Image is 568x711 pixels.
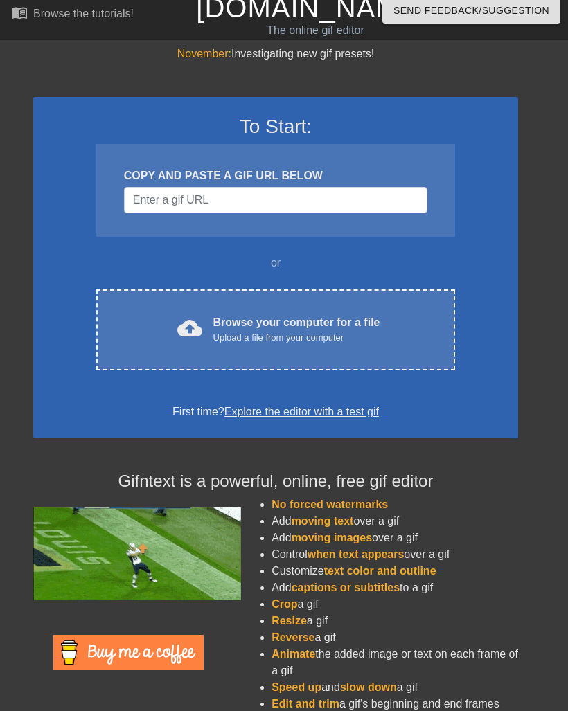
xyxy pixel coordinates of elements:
[272,598,297,610] span: Crop
[272,530,518,546] li: Add over a gif
[69,255,482,271] div: or
[124,168,427,184] div: COPY AND PASTE A GIF URL BELOW
[272,631,314,643] span: Reverse
[272,563,518,579] li: Customize
[272,579,518,596] li: Add to a gif
[292,532,372,543] span: moving images
[272,615,307,627] span: Resize
[308,548,405,560] span: when text appears
[224,406,379,417] a: Explore the editor with a test gif
[53,635,204,670] img: Buy Me A Coffee
[213,331,380,345] div: Upload a file from your computer
[33,471,518,492] h4: Gifntext is a powerful, online, free gif editor
[292,582,400,593] span: captions or subtitles
[33,46,518,62] div: Investigating new gif presets!
[196,22,434,39] div: The online gif editor
[272,646,518,679] li: the added image or text on each frame of a gif
[11,4,28,21] span: menu_book
[272,698,339,710] span: Edit and trim
[272,681,321,693] span: Speed up
[33,507,241,600] img: football_small.gif
[393,2,549,19] span: Send Feedback/Suggestion
[51,404,500,420] div: First time?
[177,48,231,60] span: November:
[340,681,397,693] span: slow down
[177,316,202,341] span: cloud_upload
[213,314,380,345] div: Browse your computer for a file
[324,565,436,577] span: text color and outline
[11,4,134,26] a: Browse the tutorials!
[272,629,518,646] li: a gif
[272,679,518,696] li: and a gif
[272,613,518,629] li: a gif
[292,515,354,527] span: moving text
[124,187,427,213] input: Username
[51,115,500,138] h3: To Start:
[272,498,388,510] span: No forced watermarks
[272,513,518,530] li: Add over a gif
[272,546,518,563] li: Control over a gif
[33,8,134,19] div: Browse the tutorials!
[272,648,315,660] span: Animate
[272,596,518,613] li: a gif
